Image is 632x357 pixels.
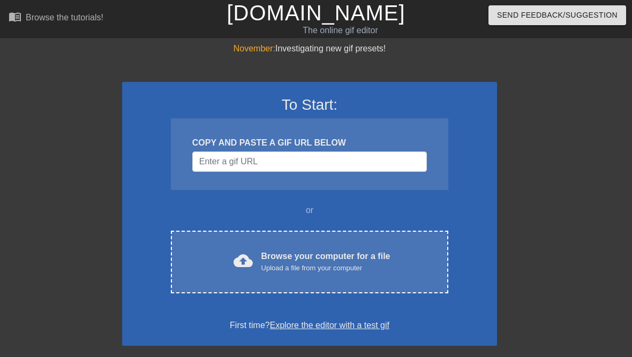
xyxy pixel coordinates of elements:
div: Browse the tutorials! [26,13,103,22]
button: Send Feedback/Suggestion [488,5,626,25]
span: menu_book [9,10,21,23]
h3: To Start: [136,96,483,114]
a: [DOMAIN_NAME] [227,1,405,25]
div: Browse your computer for a file [261,250,390,274]
span: cloud_upload [234,251,253,270]
div: Upload a file from your computer [261,263,390,274]
div: or [150,204,469,217]
a: Explore the editor with a test gif [270,321,389,330]
div: Investigating new gif presets! [122,42,497,55]
div: COPY AND PASTE A GIF URL BELOW [192,136,427,149]
a: Browse the tutorials! [9,10,103,27]
span: Send Feedback/Suggestion [497,9,618,22]
span: November: [234,44,275,53]
div: The online gif editor [216,24,464,37]
div: First time? [136,319,483,332]
input: Username [192,151,427,172]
